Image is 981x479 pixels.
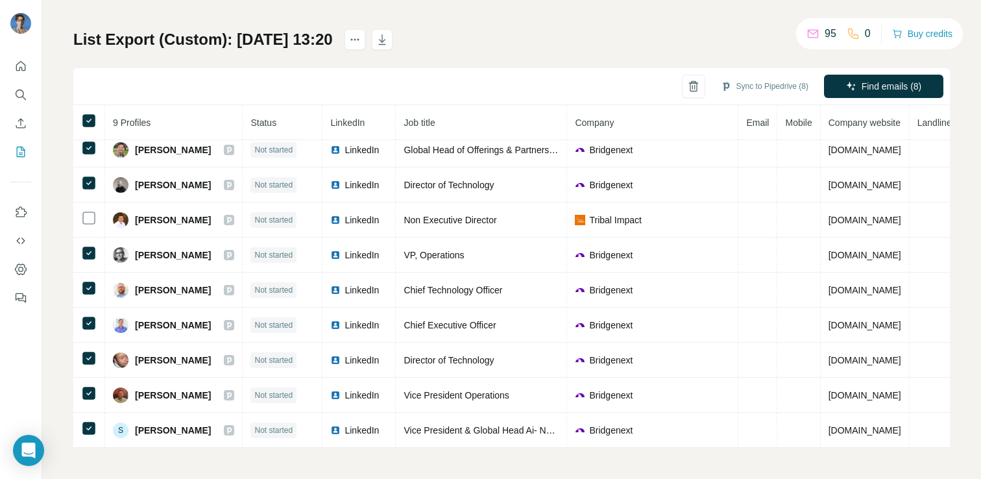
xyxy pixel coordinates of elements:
[829,250,901,260] span: [DOMAIN_NAME]
[829,145,901,155] span: [DOMAIN_NAME]
[589,354,633,367] span: Bridgenext
[404,355,494,365] span: Director of Technology
[404,285,502,295] span: Chief Technology Officer
[575,285,585,295] img: company-logo
[404,320,496,330] span: Chief Executive Officer
[589,389,633,402] span: Bridgenext
[575,425,585,436] img: company-logo
[575,320,585,330] img: company-logo
[785,117,812,128] span: Mobile
[330,180,341,190] img: LinkedIn logo
[254,424,293,436] span: Not started
[135,214,211,227] span: [PERSON_NAME]
[829,285,901,295] span: [DOMAIN_NAME]
[254,389,293,401] span: Not started
[589,424,633,437] span: Bridgenext
[345,319,379,332] span: LinkedIn
[345,389,379,402] span: LinkedIn
[113,117,151,128] span: 9 Profiles
[10,286,31,310] button: Feedback
[829,215,901,225] span: [DOMAIN_NAME]
[73,29,333,50] h1: List Export (Custom): [DATE] 13:20
[113,212,128,228] img: Avatar
[254,354,293,366] span: Not started
[330,285,341,295] img: LinkedIn logo
[404,145,566,155] span: Global Head of Offerings & Partnerships
[250,117,276,128] span: Status
[113,282,128,298] img: Avatar
[345,178,379,191] span: LinkedIn
[575,180,585,190] img: company-logo
[345,29,365,50] button: actions
[10,112,31,135] button: Enrich CSV
[135,354,211,367] span: [PERSON_NAME]
[862,80,922,93] span: Find emails (8)
[254,144,293,156] span: Not started
[404,425,597,436] span: Vice President & Global Head Ai- New Business
[113,387,128,403] img: Avatar
[345,249,379,262] span: LinkedIn
[589,249,633,262] span: Bridgenext
[330,425,341,436] img: LinkedIn logo
[345,143,379,156] span: LinkedIn
[345,214,379,227] span: LinkedIn
[13,435,44,466] div: Open Intercom Messenger
[345,354,379,367] span: LinkedIn
[865,26,871,42] p: 0
[135,178,211,191] span: [PERSON_NAME]
[824,75,943,98] button: Find emails (8)
[254,284,293,296] span: Not started
[829,425,901,436] span: [DOMAIN_NAME]
[589,214,641,227] span: Tribal Impact
[404,250,464,260] span: VP, Operations
[575,117,614,128] span: Company
[113,177,128,193] img: Avatar
[330,215,341,225] img: LinkedIn logo
[404,390,509,400] span: Vice President Operations
[254,214,293,226] span: Not started
[330,390,341,400] img: LinkedIn logo
[575,250,585,260] img: company-logo
[135,319,211,332] span: [PERSON_NAME]
[829,355,901,365] span: [DOMAIN_NAME]
[829,180,901,190] span: [DOMAIN_NAME]
[746,117,769,128] span: Email
[330,320,341,330] img: LinkedIn logo
[404,117,435,128] span: Job title
[135,249,211,262] span: [PERSON_NAME]
[10,201,31,224] button: Use Surfe on LinkedIn
[712,77,817,96] button: Sync to Pipedrive (8)
[113,352,128,368] img: Avatar
[113,142,128,158] img: Avatar
[254,249,293,261] span: Not started
[135,424,211,437] span: [PERSON_NAME]
[254,319,293,331] span: Not started
[589,284,633,297] span: Bridgenext
[113,317,128,333] img: Avatar
[575,390,585,400] img: company-logo
[829,320,901,330] span: [DOMAIN_NAME]
[330,145,341,155] img: LinkedIn logo
[404,180,494,190] span: Director of Technology
[589,143,633,156] span: Bridgenext
[892,25,952,43] button: Buy credits
[135,143,211,156] span: [PERSON_NAME]
[10,140,31,164] button: My lists
[135,284,211,297] span: [PERSON_NAME]
[135,389,211,402] span: [PERSON_NAME]
[829,117,901,128] span: Company website
[575,145,585,155] img: company-logo
[575,215,585,225] img: company-logo
[330,355,341,365] img: LinkedIn logo
[404,215,496,225] span: Non Executive Director
[575,355,585,365] img: company-logo
[10,13,31,34] img: Avatar
[825,26,836,42] p: 95
[829,390,901,400] span: [DOMAIN_NAME]
[345,424,379,437] span: LinkedIn
[10,83,31,106] button: Search
[589,178,633,191] span: Bridgenext
[10,229,31,252] button: Use Surfe API
[254,179,293,191] span: Not started
[917,117,952,128] span: Landline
